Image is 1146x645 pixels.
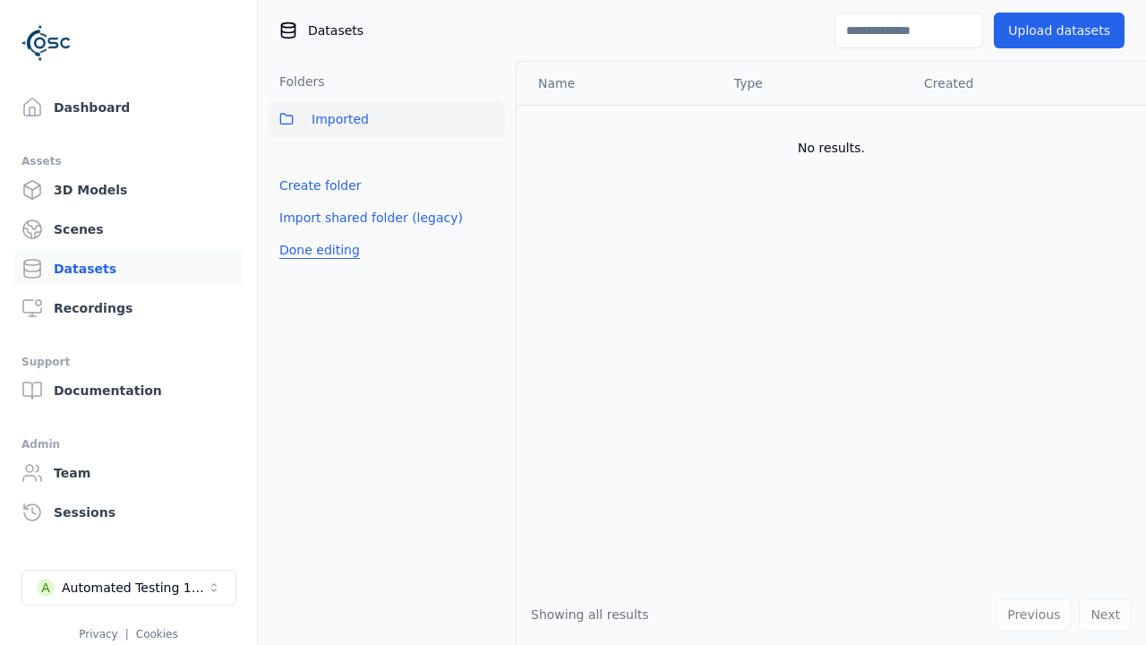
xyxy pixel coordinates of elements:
h3: Folders [269,73,325,90]
button: Done editing [269,234,371,266]
a: Create folder [279,176,362,194]
a: Team [14,455,243,491]
span: Datasets [308,21,363,39]
span: Imported [312,108,369,130]
th: Created [910,62,1117,105]
span: Showing all results [531,607,649,622]
a: Sessions [14,494,243,530]
a: Cookies [136,628,178,641]
th: Name [517,62,720,105]
div: Assets [21,150,235,172]
button: Create folder [269,169,372,202]
a: Import shared folder (legacy) [279,209,463,227]
div: Admin [21,434,235,455]
td: No results. [517,105,1146,191]
div: Support [21,351,235,373]
button: Upload datasets [994,13,1125,48]
button: Import shared folder (legacy) [269,202,474,234]
a: Documentation [14,373,243,408]
th: Type [720,62,910,105]
span: | [125,628,129,641]
a: 3D Models [14,172,243,208]
a: Privacy [79,628,117,641]
a: Dashboard [14,90,243,125]
img: Logo [21,18,72,68]
a: Datasets [14,251,243,287]
a: Recordings [14,290,243,326]
div: Automated Testing 1 - Playwright [62,579,207,597]
div: A [37,579,55,597]
button: Select a workspace [21,570,236,606]
button: Imported [269,101,505,137]
a: Scenes [14,211,243,247]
